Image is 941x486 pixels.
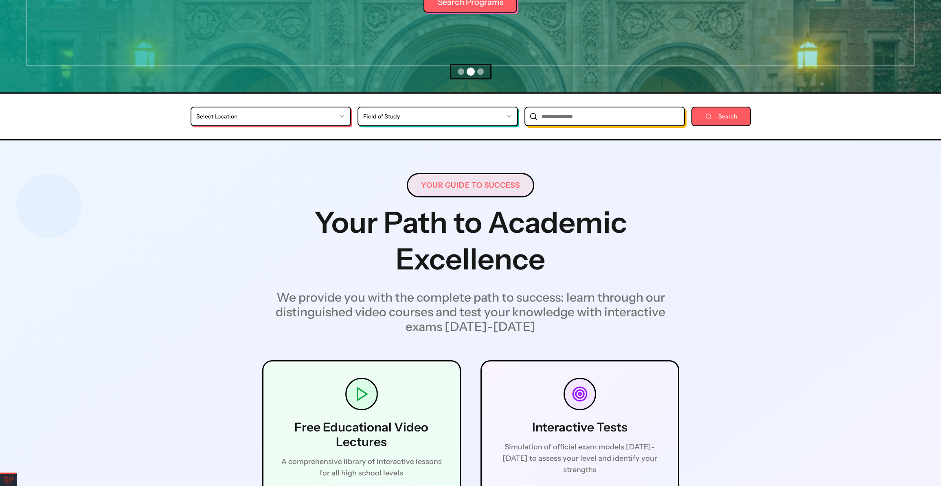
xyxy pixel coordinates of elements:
button: Search universities [691,107,751,126]
p: We provide you with the complete path to success: learn through our distinguished video courses a... [262,290,679,334]
button: Go to slide 2 [467,68,475,76]
button: Go to slide 3 [477,68,484,75]
p: A comprehensive library of interactive lessons for all high school levels [280,456,443,479]
span: Your Guide to Success [407,173,534,197]
h3: Free Educational Video Lectures [280,420,443,449]
input: University name search [524,107,685,126]
h1: Your Path to Academic Excellence [262,204,679,277]
button: Go to slide 1 [458,68,464,75]
p: Simulation of official exam models [DATE]-[DATE] to assess your level and identify your strengths [498,441,662,475]
h3: Interactive Tests [498,420,662,435]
